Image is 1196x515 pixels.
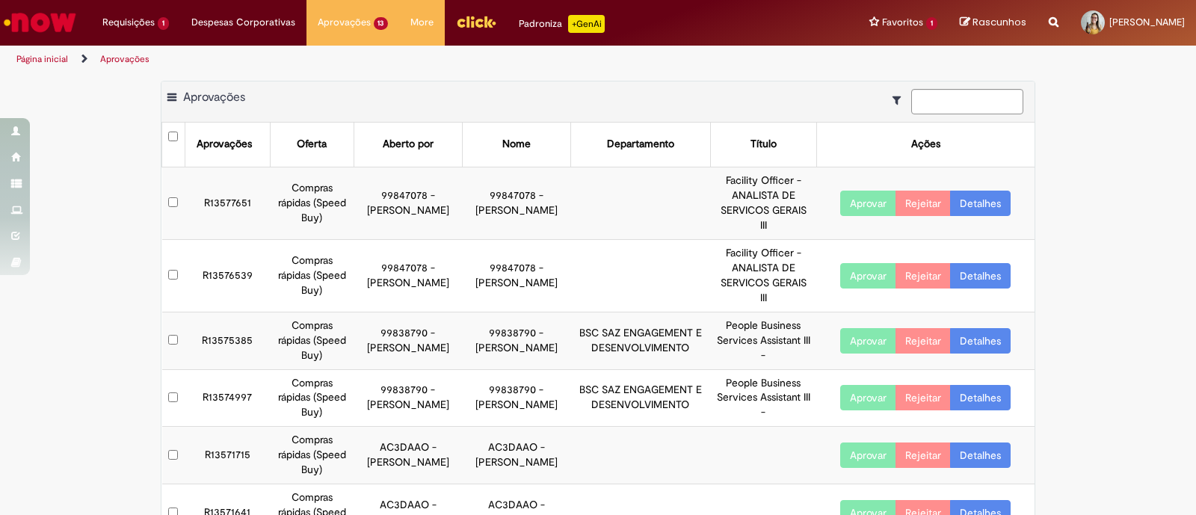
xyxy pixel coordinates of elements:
[950,191,1011,216] a: Detalhes
[893,95,908,105] i: Mostrar filtros para: Suas Solicitações
[896,385,951,410] button: Rejeitar
[354,239,462,312] td: 99847078 - [PERSON_NAME]
[462,427,570,484] td: AC3DAAO - [PERSON_NAME]
[926,17,937,30] span: 1
[185,369,270,427] td: R13574997
[102,15,155,30] span: Requisições
[183,90,245,105] span: Aprovações
[570,369,710,427] td: BSC SAZ ENGAGEMENT E DESENVOLVIMENTO
[1109,16,1185,28] span: [PERSON_NAME]
[750,137,777,152] div: Título
[354,427,462,484] td: AC3DAAO - [PERSON_NAME]
[911,137,940,152] div: Ações
[896,442,951,468] button: Rejeitar
[710,167,816,239] td: Facility Officer - ANALISTA DE SERVICOS GERAIS III
[158,17,169,30] span: 1
[185,427,270,484] td: R13571715
[383,137,434,152] div: Aberto por
[840,442,896,468] button: Aprovar
[185,312,270,369] td: R13575385
[270,427,354,484] td: Compras rápidas (Speed Buy)
[840,191,896,216] button: Aprovar
[354,312,462,369] td: 99838790 - [PERSON_NAME]
[16,53,68,65] a: Página inicial
[519,15,605,33] div: Padroniza
[354,167,462,239] td: 99847078 - [PERSON_NAME]
[950,263,1011,289] a: Detalhes
[270,167,354,239] td: Compras rápidas (Speed Buy)
[950,442,1011,468] a: Detalhes
[270,369,354,427] td: Compras rápidas (Speed Buy)
[710,312,816,369] td: People Business Services Assistant III -
[710,369,816,427] td: People Business Services Assistant III -
[297,137,327,152] div: Oferta
[354,369,462,427] td: 99838790 - [PERSON_NAME]
[896,328,951,354] button: Rejeitar
[270,312,354,369] td: Compras rápidas (Speed Buy)
[840,328,896,354] button: Aprovar
[410,15,434,30] span: More
[840,263,896,289] button: Aprovar
[896,191,951,216] button: Rejeitar
[270,239,354,312] td: Compras rápidas (Speed Buy)
[950,328,1011,354] a: Detalhes
[950,385,1011,410] a: Detalhes
[374,17,389,30] span: 13
[318,15,371,30] span: Aprovações
[462,167,570,239] td: 99847078 - [PERSON_NAME]
[710,239,816,312] td: Facility Officer - ANALISTA DE SERVICOS GERAIS III
[607,137,674,152] div: Departamento
[896,263,951,289] button: Rejeitar
[462,312,570,369] td: 99838790 - [PERSON_NAME]
[462,369,570,427] td: 99838790 - [PERSON_NAME]
[197,137,252,152] div: Aprovações
[456,10,496,33] img: click_logo_yellow_360x200.png
[191,15,295,30] span: Despesas Corporativas
[960,16,1026,30] a: Rascunhos
[972,15,1026,29] span: Rascunhos
[11,46,786,73] ul: Trilhas de página
[100,53,149,65] a: Aprovações
[185,239,270,312] td: R13576539
[185,123,270,167] th: Aprovações
[840,385,896,410] button: Aprovar
[462,239,570,312] td: 99847078 - [PERSON_NAME]
[502,137,531,152] div: Nome
[1,7,78,37] img: ServiceNow
[570,312,710,369] td: BSC SAZ ENGAGEMENT E DESENVOLVIMENTO
[185,167,270,239] td: R13577651
[882,15,923,30] span: Favoritos
[568,15,605,33] p: +GenAi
